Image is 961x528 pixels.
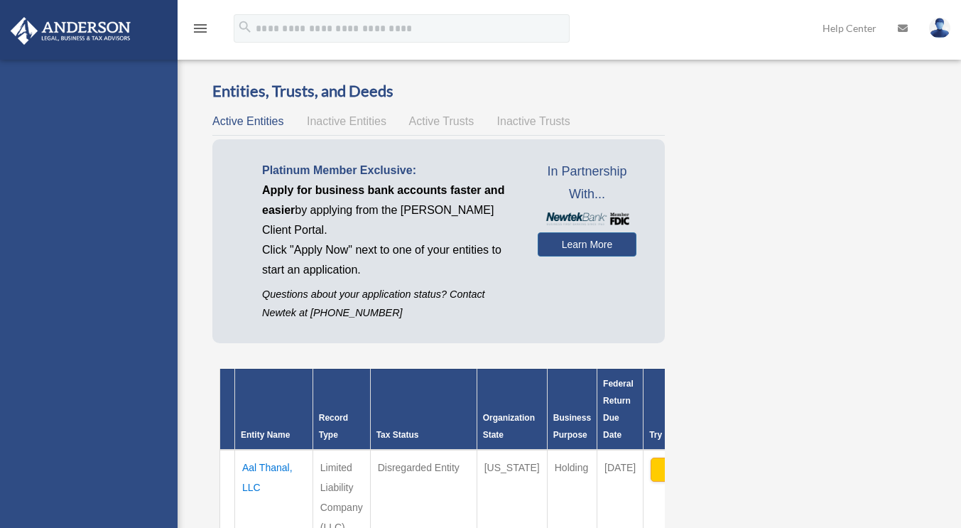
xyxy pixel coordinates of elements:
span: In Partnership With... [538,161,637,205]
th: Federal Return Due Date [597,369,644,450]
i: search [237,19,253,35]
p: Platinum Member Exclusive: [262,161,516,181]
i: menu [192,20,209,37]
a: menu [192,25,209,37]
th: Tax Status [370,369,477,450]
span: Inactive Trusts [497,115,570,127]
a: Learn More [538,232,637,257]
img: Anderson Advisors Platinum Portal [6,17,135,45]
div: Try Newtek Bank [649,426,791,443]
span: Active Trusts [409,115,474,127]
p: Questions about your application status? Contact Newtek at [PHONE_NUMBER] [262,286,516,321]
button: Apply Now [651,458,789,482]
span: Active Entities [212,115,283,127]
th: Business Purpose [547,369,597,450]
img: User Pic [929,18,950,38]
th: Entity Name [235,369,313,450]
th: Organization State [477,369,547,450]
span: Inactive Entities [307,115,386,127]
th: Record Type [313,369,370,450]
p: Click "Apply Now" next to one of your entities to start an application. [262,240,516,280]
h3: Entities, Trusts, and Deeds [212,80,665,102]
span: Apply for business bank accounts faster and easier [262,184,504,216]
p: by applying from the [PERSON_NAME] Client Portal. [262,181,516,240]
img: NewtekBankLogoSM.png [545,212,630,225]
